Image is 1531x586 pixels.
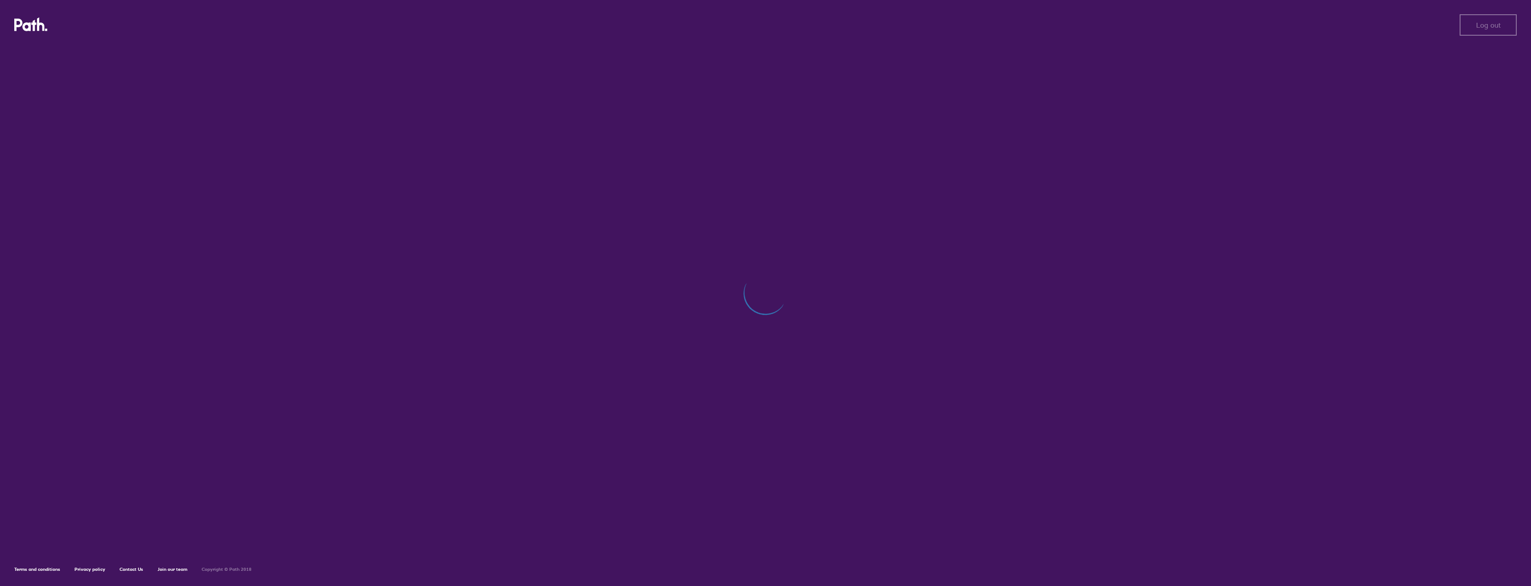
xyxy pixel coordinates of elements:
a: Join our team [157,566,187,572]
button: Log out [1460,14,1517,36]
h6: Copyright © Path 2018 [202,567,252,572]
span: Log out [1476,21,1501,29]
a: Privacy policy [74,566,105,572]
a: Contact Us [120,566,143,572]
a: Terms and conditions [14,566,60,572]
